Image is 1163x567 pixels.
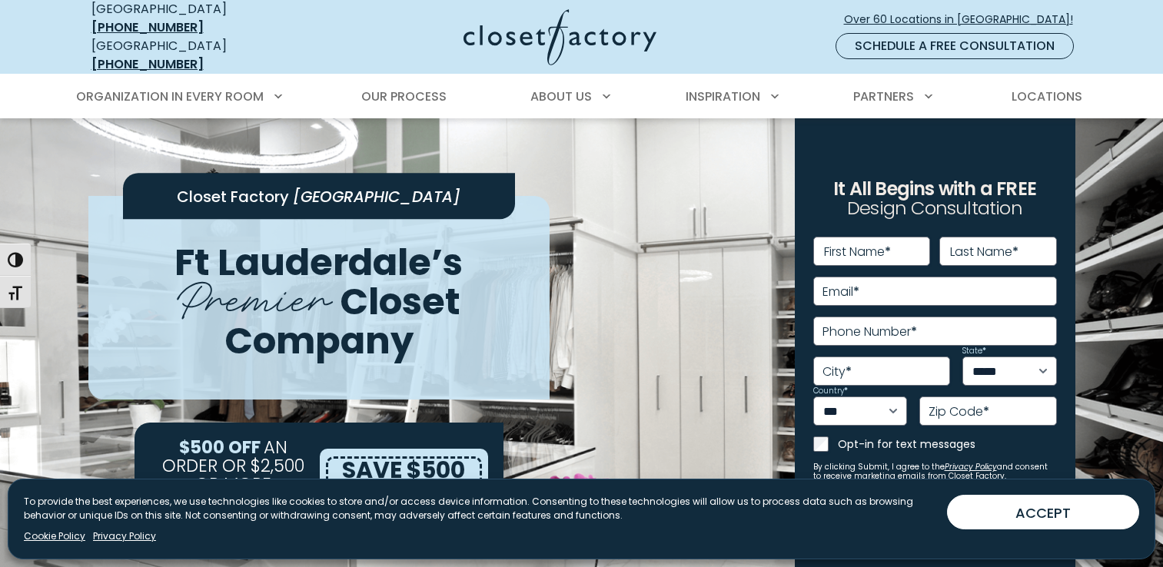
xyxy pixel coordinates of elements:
span: Company [224,315,414,366]
span: [GEOGRAPHIC_DATA] [293,186,460,207]
small: By clicking Submit, I agree to the and consent to receive marketing emails from Closet Factory. [813,463,1057,481]
a: Privacy Policy [93,529,156,543]
span: $500 OFF [179,435,261,459]
span: SAVE $500 [342,453,465,486]
a: [PHONE_NUMBER] [91,18,204,36]
span: Our Process [361,88,447,105]
label: Country [813,387,848,395]
label: First Name [824,246,891,258]
img: Closet Factory Logo [464,9,656,65]
a: Privacy Policy [945,461,997,472]
a: Schedule a Free Consultation [836,33,1074,59]
span: It All Begins with a FREE [833,176,1036,201]
label: Opt-in for text messages [838,436,1057,452]
span: Over 60 Locations in [GEOGRAPHIC_DATA]! [844,12,1085,28]
span: Organization in Every Room [76,88,264,105]
a: [PHONE_NUMBER] [91,55,204,73]
label: Zip Code [929,406,989,418]
span: Closet Factory [177,186,289,207]
span: Partners [853,88,914,105]
label: Last Name [950,246,1018,258]
div: [GEOGRAPHIC_DATA] [91,37,314,74]
label: Email [822,286,859,298]
label: City [822,366,852,378]
a: Over 60 Locations in [GEOGRAPHIC_DATA]! [843,6,1086,33]
span: Locations [1012,88,1082,105]
p: To provide the best experiences, we use technologies like cookies to store and/or access device i... [24,495,935,522]
label: State [962,347,986,355]
span: Closet [340,276,460,327]
span: Design Consultation [847,196,1022,221]
span: Ft Lauderdale’s [174,237,463,288]
span: Premier [177,260,331,330]
button: ACCEPT [947,495,1139,529]
label: Phone Number [822,326,917,338]
nav: Primary Menu [65,75,1098,118]
span: Inspiration [686,88,760,105]
span: AN ORDER OR $2,500 OR MORE [162,435,304,496]
a: Cookie Policy [24,529,85,543]
span: About Us [530,88,592,105]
